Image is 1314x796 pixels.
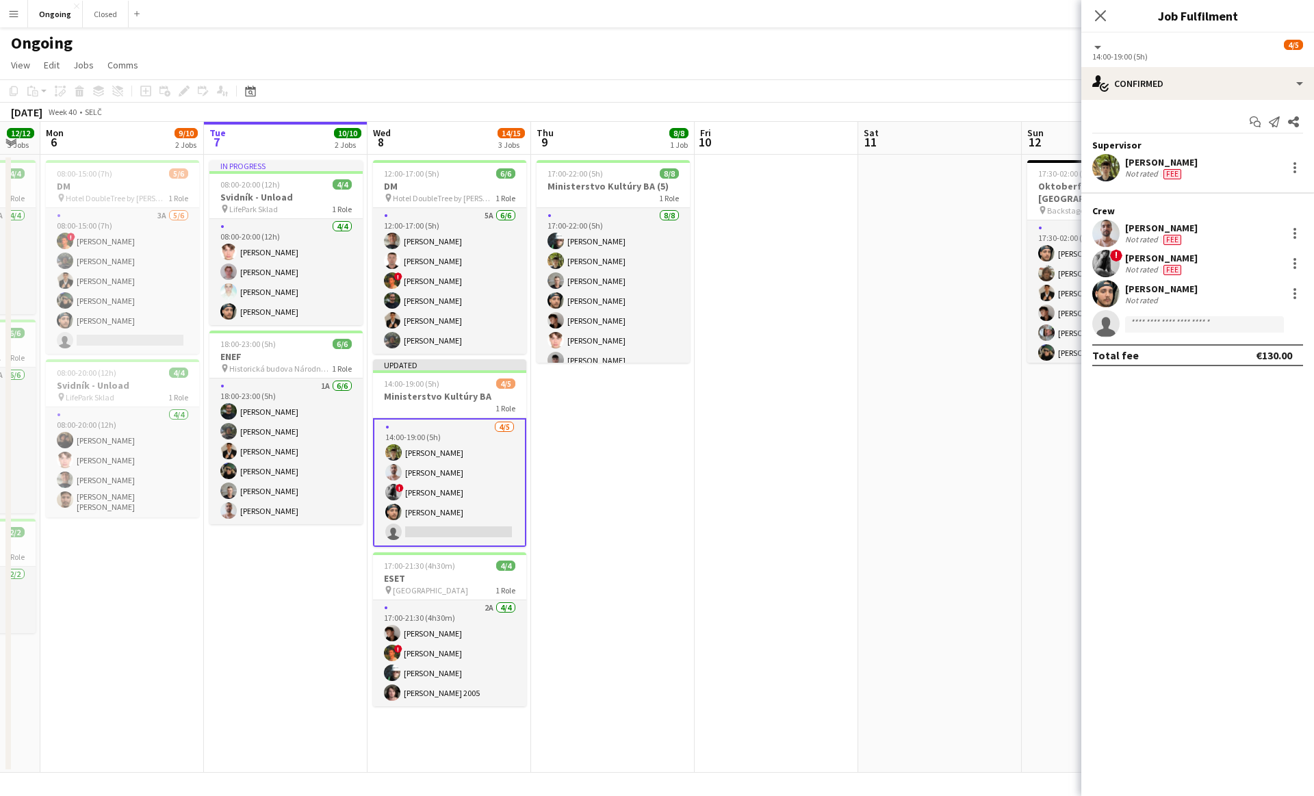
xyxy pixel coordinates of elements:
[1284,40,1303,50] span: 4/5
[496,378,515,389] span: 4/5
[44,59,60,71] span: Edit
[73,59,94,71] span: Jobs
[534,134,554,150] span: 9
[5,552,25,562] span: 1 Role
[659,193,679,203] span: 1 Role
[28,1,83,27] button: Ongoing
[46,180,199,192] h3: DM
[57,368,116,378] span: 08:00-20:00 (12h)
[220,179,280,190] span: 08:00-20:00 (12h)
[207,134,226,150] span: 7
[537,180,690,192] h3: Ministerstvo Kultúry BA (5)
[209,331,363,524] app-job-card: 18:00-23:00 (5h)6/6ENEF Historická budova Národnej rady SR1 Role1A6/618:00-23:00 (5h)[PERSON_NAME...
[5,193,25,203] span: 1 Role
[1161,168,1184,179] div: Crew has different fees then in role
[1125,252,1198,264] div: [PERSON_NAME]
[498,128,525,138] span: 14/15
[371,134,391,150] span: 8
[209,127,226,139] span: Tue
[209,191,363,203] h3: Svidník - Unload
[102,56,144,74] a: Comms
[1027,160,1181,363] app-job-card: 17:30-02:00 (8h30m) (Mon)8/8Oktoberfest [GEOGRAPHIC_DATA] Backstage Crew Office1 Role3A8/817:30-0...
[1163,169,1181,179] span: Fee
[495,403,515,413] span: 1 Role
[495,585,515,595] span: 1 Role
[393,193,495,203] span: Hotel DoubleTree by [PERSON_NAME]
[373,418,526,547] app-card-role: 4/514:00-19:00 (5h)[PERSON_NAME][PERSON_NAME]![PERSON_NAME][PERSON_NAME]
[7,128,34,138] span: 12/12
[169,368,188,378] span: 4/4
[373,127,391,139] span: Wed
[44,134,64,150] span: 6
[384,561,455,571] span: 17:00-21:30 (4h30m)
[394,272,402,281] span: !
[1038,168,1131,179] span: 17:30-02:00 (8h30m) (Mon)
[67,233,75,241] span: !
[5,328,25,338] span: 6/6
[547,168,603,179] span: 17:00-22:00 (5h)
[332,363,352,374] span: 1 Role
[168,392,188,402] span: 1 Role
[373,160,526,354] div: 12:00-17:00 (5h)6/6DM Hotel DoubleTree by [PERSON_NAME]1 Role5A6/612:00-17:00 (5h)[PERSON_NAME][P...
[373,359,526,547] div: Updated14:00-19:00 (5h)4/5Ministerstvo Kultúry BA1 Role4/514:00-19:00 (5h)[PERSON_NAME][PERSON_NA...
[209,160,363,171] div: In progress
[384,168,439,179] span: 12:00-17:00 (5h)
[537,160,690,363] app-job-card: 17:00-22:00 (5h)8/8Ministerstvo Kultúry BA (5)1 Role8/817:00-22:00 (5h)[PERSON_NAME][PERSON_NAME]...
[393,585,468,595] span: [GEOGRAPHIC_DATA]
[5,527,25,537] span: 2/2
[169,168,188,179] span: 5/6
[1125,264,1161,275] div: Not rated
[229,363,332,374] span: Historická budova Národnej rady SR
[670,140,688,150] div: 1 Job
[1110,249,1122,261] span: !
[1125,222,1198,234] div: [PERSON_NAME]
[8,140,34,150] div: 3 Jobs
[68,56,99,74] a: Jobs
[1047,205,1126,216] span: Backstage Crew Office
[1025,134,1044,150] span: 12
[373,180,526,192] h3: DM
[46,407,199,517] app-card-role: 4/408:00-20:00 (12h)[PERSON_NAME][PERSON_NAME][PERSON_NAME][PERSON_NAME] [PERSON_NAME]
[46,359,199,517] app-job-card: 08:00-20:00 (12h)4/4Svidník - Unload LifePark Sklad1 Role4/408:00-20:00 (12h)[PERSON_NAME][PERSON...
[46,160,199,354] app-job-card: 08:00-15:00 (7h)5/6DM Hotel DoubleTree by [PERSON_NAME]1 Role3A5/608:00-15:00 (7h)![PERSON_NAME][...
[107,59,138,71] span: Comms
[46,379,199,391] h3: Svidník - Unload
[537,127,554,139] span: Thu
[1027,180,1181,205] h3: Oktoberfest [GEOGRAPHIC_DATA]
[11,59,30,71] span: View
[209,378,363,524] app-card-role: 1A6/618:00-23:00 (5h)[PERSON_NAME][PERSON_NAME][PERSON_NAME][PERSON_NAME][PERSON_NAME][PERSON_NAME]
[45,107,79,117] span: Week 40
[85,107,102,117] div: SELČ
[862,134,879,150] span: 11
[1092,51,1303,62] div: 14:00-19:00 (5h)
[1161,234,1184,245] div: Crew has different fees then in role
[1125,283,1198,295] div: [PERSON_NAME]
[1125,295,1161,305] div: Not rated
[700,127,711,139] span: Fri
[394,645,402,653] span: !
[1027,220,1181,406] app-card-role: 3A8/817:30-02:00 (8h30m)[PERSON_NAME][PERSON_NAME][PERSON_NAME][PERSON_NAME][PERSON_NAME][PERSON_...
[1081,139,1314,151] div: Supervisor
[495,193,515,203] span: 1 Role
[1125,168,1161,179] div: Not rated
[332,204,352,214] span: 1 Role
[175,140,197,150] div: 2 Jobs
[220,339,276,349] span: 18:00-23:00 (5h)
[373,208,526,354] app-card-role: 5A6/612:00-17:00 (5h)[PERSON_NAME][PERSON_NAME]![PERSON_NAME][PERSON_NAME][PERSON_NAME][PERSON_NAME]
[373,390,526,402] h3: Ministerstvo Kultúry BA
[38,56,65,74] a: Edit
[1081,67,1314,100] div: Confirmed
[384,378,439,389] span: 14:00-19:00 (5h)
[335,140,361,150] div: 2 Jobs
[1125,234,1161,245] div: Not rated
[229,204,278,214] span: LifePark Sklad
[209,350,363,363] h3: ENEF
[1092,348,1139,362] div: Total fee
[660,168,679,179] span: 8/8
[537,208,690,394] app-card-role: 8/817:00-22:00 (5h)[PERSON_NAME][PERSON_NAME][PERSON_NAME][PERSON_NAME][PERSON_NAME][PERSON_NAME]...
[1161,264,1184,275] div: Crew has different fees then in role
[66,193,168,203] span: Hotel DoubleTree by [PERSON_NAME]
